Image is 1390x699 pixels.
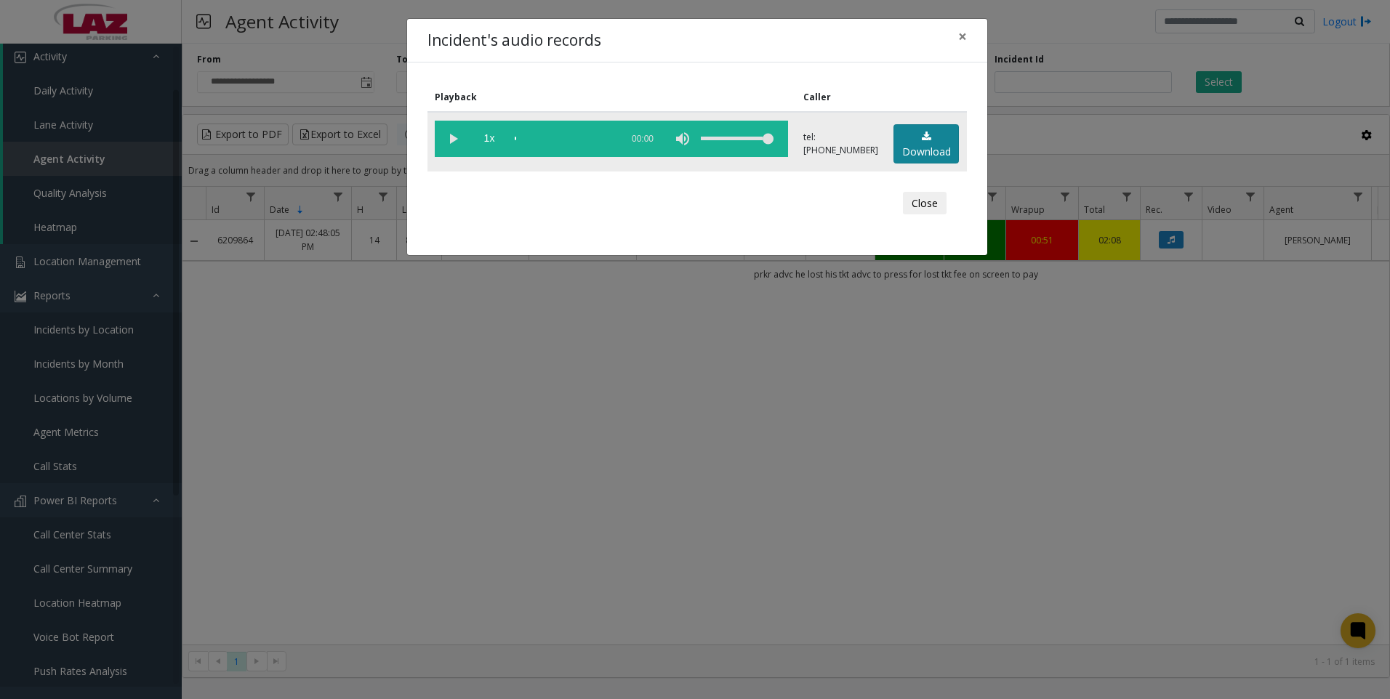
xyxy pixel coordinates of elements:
[803,131,878,157] p: tel:[PHONE_NUMBER]
[903,192,947,215] button: Close
[701,121,774,157] div: volume level
[796,83,886,112] th: Caller
[471,121,507,157] span: playback speed button
[958,26,967,47] span: ×
[427,83,796,112] th: Playback
[515,121,614,157] div: scrub bar
[948,19,977,54] button: Close
[427,29,601,52] h4: Incident's audio records
[893,124,959,164] a: Download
